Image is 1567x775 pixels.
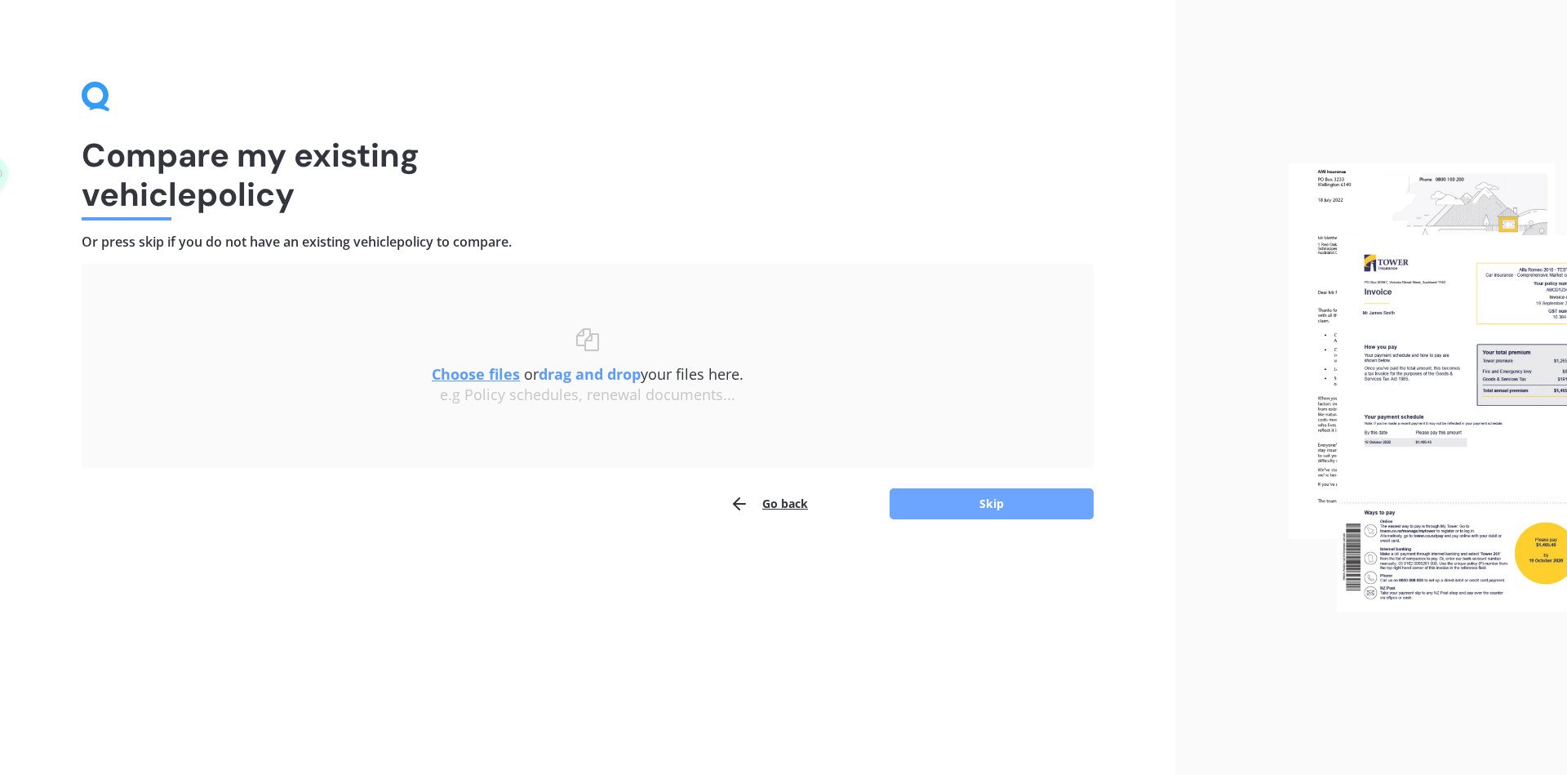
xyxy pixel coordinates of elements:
img: files.webp [1289,163,1567,612]
u: Choose files [432,364,520,384]
h1: Compare my existing vehicle policy [82,136,1094,214]
h4: Or press skip if you do not have an existing vehicle policy to compare. [82,234,1094,251]
b: drag and drop [539,364,641,384]
div: e.g Policy schedules, renewal documents... [114,386,1061,404]
span: or your files here. [432,364,744,384]
button: Skip [890,488,1094,519]
button: Go back [730,488,808,520]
